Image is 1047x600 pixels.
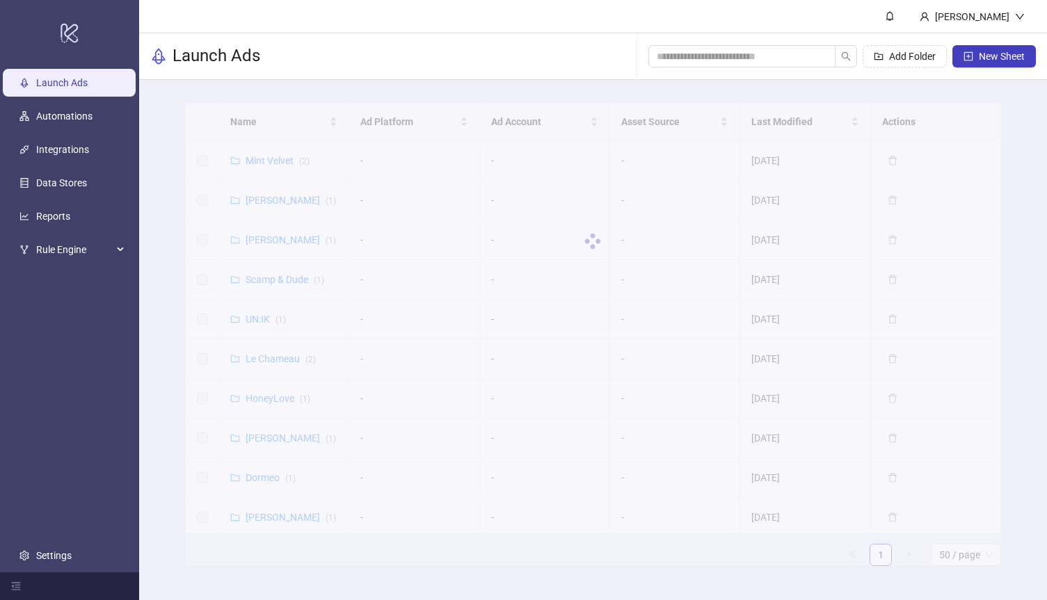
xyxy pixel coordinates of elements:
a: Integrations [36,144,89,155]
span: folder-add [874,51,884,61]
span: rocket [150,48,167,65]
a: Automations [36,111,93,122]
span: menu-fold [11,581,21,591]
a: Data Stores [36,177,87,188]
button: Add Folder [863,45,947,67]
div: [PERSON_NAME] [929,9,1015,24]
a: Launch Ads [36,77,88,88]
span: plus-square [964,51,973,61]
a: Reports [36,211,70,222]
span: down [1015,12,1025,22]
span: search [841,51,851,61]
span: bell [885,11,895,21]
h3: Launch Ads [173,45,260,67]
span: Add Folder [889,51,936,62]
a: Settings [36,550,72,561]
span: fork [19,245,29,254]
span: user [920,12,929,22]
span: Rule Engine [36,236,113,263]
button: New Sheet [952,45,1036,67]
span: New Sheet [979,51,1025,62]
